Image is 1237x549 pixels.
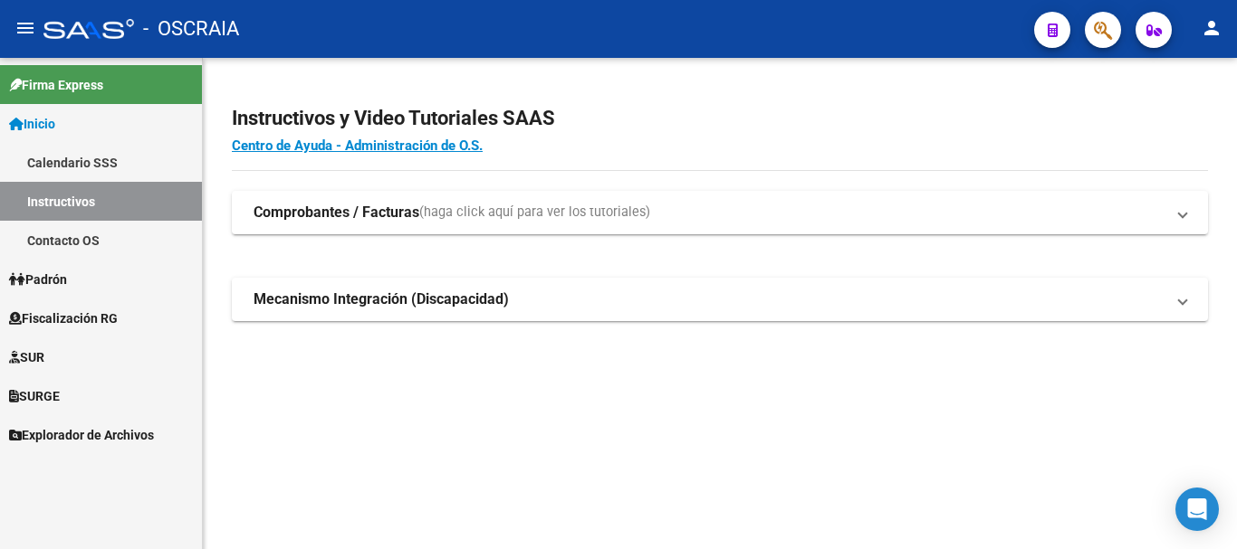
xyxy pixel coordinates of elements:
mat-icon: menu [14,17,36,39]
span: SUR [9,347,44,367]
mat-expansion-panel-header: Mecanismo Integración (Discapacidad) [232,278,1208,321]
span: Inicio [9,114,55,134]
span: Fiscalización RG [9,308,118,328]
strong: Mecanismo Integración (Discapacidad) [254,289,509,309]
mat-icon: person [1201,17,1223,39]
span: Firma Express [9,75,103,95]
div: Open Intercom Messenger [1175,487,1219,531]
span: (haga click aquí para ver los tutoriales) [419,203,650,222]
mat-expansion-panel-header: Comprobantes / Facturas(haga click aquí para ver los tutoriales) [232,191,1208,234]
span: Padrón [9,270,67,289]
span: SURGE [9,386,60,406]
span: Explorador de Archivos [9,425,154,445]
a: Centro de Ayuda - Administración de O.S. [232,137,483,154]
h2: Instructivos y Video Tutoriales SAAS [232,101,1208,136]
span: - OSCRAIA [143,9,239,49]
strong: Comprobantes / Facturas [254,203,419,222]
